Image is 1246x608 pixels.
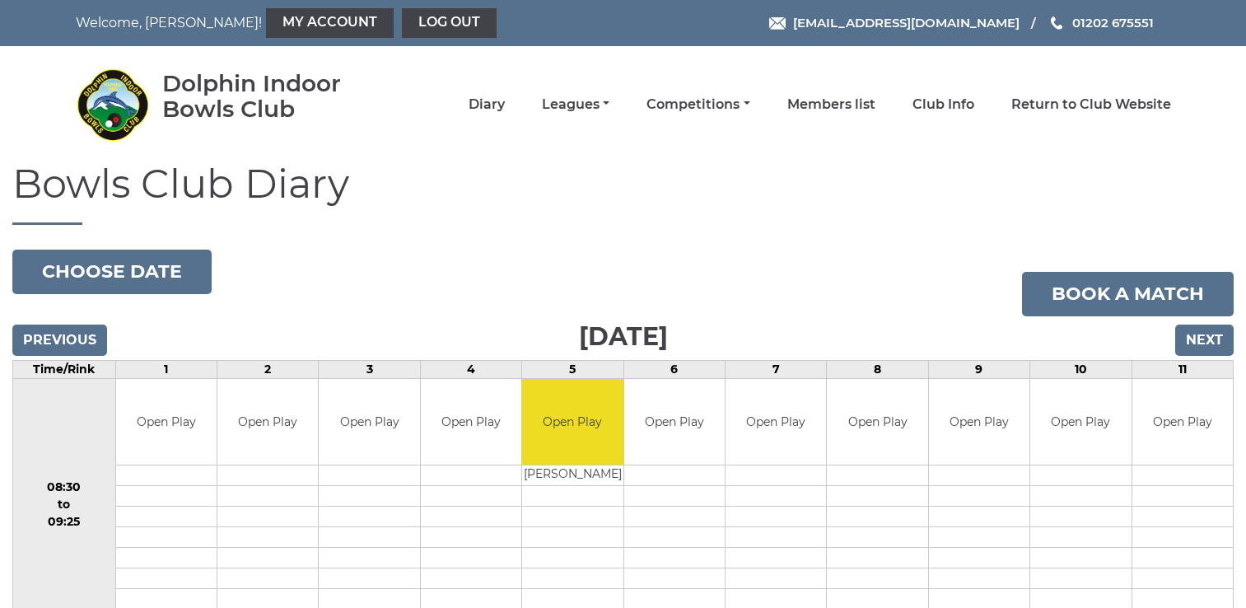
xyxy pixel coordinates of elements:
[76,68,150,142] img: Dolphin Indoor Bowls Club
[1175,325,1234,356] input: Next
[1132,360,1234,378] td: 11
[827,379,927,465] td: Open Play
[929,379,1029,465] td: Open Play
[542,96,609,114] a: Leagues
[1048,13,1154,32] a: Phone us 01202 675551
[319,360,420,378] td: 3
[769,13,1020,32] a: Email [EMAIL_ADDRESS][DOMAIN_NAME]
[116,379,217,465] td: Open Play
[421,379,521,465] td: Open Play
[469,96,505,114] a: Diary
[319,379,419,465] td: Open Play
[217,360,318,378] td: 2
[726,379,826,465] td: Open Play
[266,8,394,38] a: My Account
[787,96,875,114] a: Members list
[1022,272,1234,316] a: Book a match
[420,360,521,378] td: 4
[13,360,116,378] td: Time/Rink
[1011,96,1171,114] a: Return to Club Website
[793,15,1020,30] span: [EMAIL_ADDRESS][DOMAIN_NAME]
[1030,360,1132,378] td: 10
[912,96,974,114] a: Club Info
[646,96,749,114] a: Competitions
[402,8,497,38] a: Log out
[217,379,318,465] td: Open Play
[76,8,518,38] nav: Welcome, [PERSON_NAME]!
[12,162,1234,225] h1: Bowls Club Diary
[12,250,212,294] button: Choose date
[522,379,623,465] td: Open Play
[1072,15,1154,30] span: 01202 675551
[1051,16,1062,30] img: Phone us
[928,360,1029,378] td: 9
[12,325,107,356] input: Previous
[1132,379,1234,465] td: Open Play
[624,379,725,465] td: Open Play
[522,465,623,486] td: [PERSON_NAME]
[769,17,786,30] img: Email
[1030,379,1131,465] td: Open Play
[115,360,217,378] td: 1
[725,360,826,378] td: 7
[623,360,725,378] td: 6
[522,360,623,378] td: 5
[162,71,389,122] div: Dolphin Indoor Bowls Club
[827,360,928,378] td: 8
